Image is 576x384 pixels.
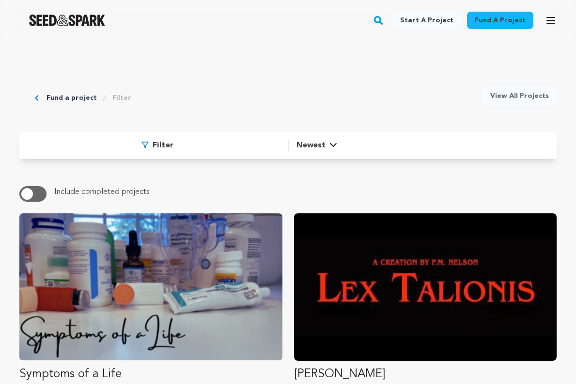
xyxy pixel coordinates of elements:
a: View All Projects [483,87,557,105]
p: Symptoms of a Life [19,367,282,382]
a: Fund a project [467,12,533,29]
p: [PERSON_NAME] [294,367,557,382]
a: Seed&Spark Homepage [29,15,105,26]
div: Breadcrumb [35,87,131,109]
img: Seed&Spark Logo Dark Mode [29,15,105,26]
span: Filter [153,140,173,151]
a: Start a project [392,12,461,29]
a: Fund a project [47,93,97,103]
span: Newest [296,140,326,151]
img: Seed&Spark Funnel Icon [141,142,149,148]
a: Filter [112,93,131,103]
span: Include completed projects [54,188,149,196]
